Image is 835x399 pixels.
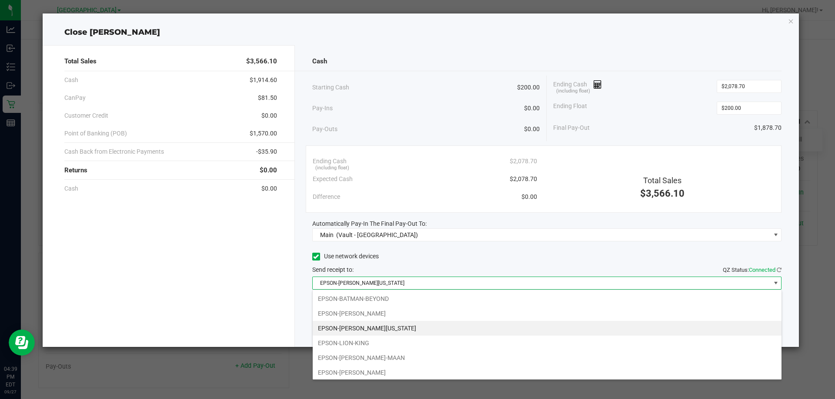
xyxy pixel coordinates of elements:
span: Expected Cash [313,175,353,184]
span: Starting Cash [312,83,349,92]
span: Difference [313,192,340,201]
span: (Vault - [GEOGRAPHIC_DATA]) [336,231,418,238]
span: $0.00 [260,165,277,175]
li: EPSON-[PERSON_NAME]-MAAN [313,350,782,365]
span: Point of Banking (POB) [64,129,127,138]
span: Customer Credit [64,111,108,120]
label: Use network devices [312,252,379,261]
span: CanPay [64,93,86,102]
span: Total Sales [64,56,97,66]
span: Cash [64,76,78,85]
span: $1,570.00 [250,129,277,138]
span: Main [320,231,334,238]
li: EPSON-LION-KING [313,336,782,350]
div: Close [PERSON_NAME] [43,26,799,38]
span: Pay-Outs [312,125,337,134]
span: Cash [312,56,327,66]
li: EPSON-[PERSON_NAME] [313,306,782,321]
span: Ending Cash [553,80,602,93]
span: $0.00 [524,125,540,134]
span: $2,078.70 [510,157,537,166]
span: -$35.90 [256,147,277,156]
span: $0.00 [524,104,540,113]
span: $200.00 [517,83,540,92]
span: Cash Back from Electronic Payments [64,147,164,156]
span: QZ Status: [723,267,782,273]
span: $1,914.60 [250,76,277,85]
span: $0.00 [261,184,277,193]
span: Send receipt to: [312,266,354,273]
span: Pay-Ins [312,104,333,113]
span: Final Pay-Out [553,123,590,132]
span: $3,566.10 [246,56,277,66]
span: (including float) [315,165,349,172]
span: Ending Float [553,102,587,115]
span: $1,878.70 [754,123,782,132]
li: EPSON-[PERSON_NAME][US_STATE] [313,321,782,336]
span: Cash [64,184,78,193]
span: EPSON-[PERSON_NAME][US_STATE] [313,277,771,289]
span: $0.00 [261,111,277,120]
span: Automatically Pay-In The Final Pay-Out To: [312,220,427,227]
span: $2,078.70 [510,175,537,184]
span: Connected [749,267,775,273]
iframe: Resource center [9,330,35,356]
span: $3,566.10 [640,188,685,199]
span: (including float) [556,88,590,95]
li: EPSON-[PERSON_NAME] [313,365,782,380]
div: Returns [64,161,277,180]
span: $0.00 [521,192,537,201]
li: EPSON-BATMAN-BEYOND [313,291,782,306]
span: $81.50 [258,93,277,102]
span: Ending Cash [313,157,347,166]
span: Total Sales [643,176,681,185]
